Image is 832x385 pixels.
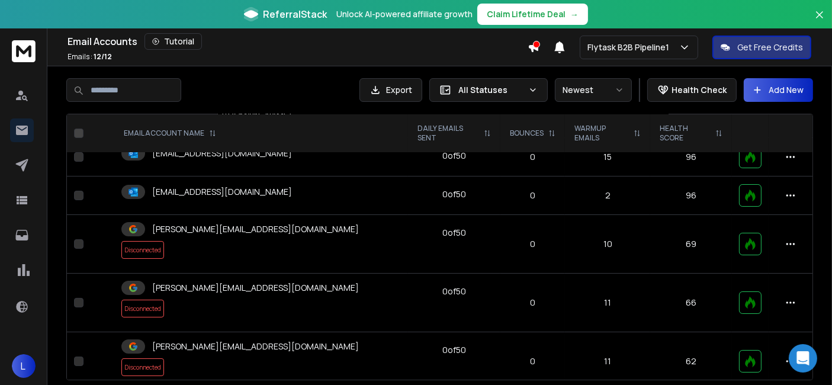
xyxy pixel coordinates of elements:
p: 0 [507,190,558,201]
td: 2 [565,177,650,215]
p: Unlock AI-powered affiliate growth [336,8,473,20]
td: 69 [650,215,732,274]
td: 66 [650,274,732,332]
p: [PERSON_NAME][EMAIL_ADDRESS][DOMAIN_NAME] [152,282,359,294]
button: Close banner [812,7,827,36]
p: HEALTH SCORE [660,124,711,143]
button: L [12,354,36,378]
p: Health Check [672,84,727,96]
div: 0 of 50 [442,227,466,239]
td: 96 [650,138,732,177]
td: 96 [650,177,732,215]
p: [PERSON_NAME][EMAIL_ADDRESS][DOMAIN_NAME] [152,341,359,352]
td: 11 [565,274,650,332]
span: Disconnected [121,300,164,317]
p: BOUNCES [510,129,544,138]
button: Health Check [647,78,737,102]
p: 0 [507,151,558,163]
td: 15 [565,138,650,177]
p: DAILY EMAILS SENT [417,124,479,143]
p: [EMAIL_ADDRESS][DOMAIN_NAME] [152,147,292,159]
div: EMAIL ACCOUNT NAME [124,129,216,138]
div: Email Accounts [68,33,528,50]
button: Get Free Credits [712,36,811,59]
span: ReferralStack [263,7,327,21]
span: → [570,8,579,20]
button: Add New [744,78,813,102]
span: 12 / 12 [94,52,112,62]
p: WARMUP EMAILS [574,124,629,143]
p: Get Free Credits [737,41,803,53]
div: 0 of 50 [442,150,466,162]
button: Claim Lifetime Deal→ [477,4,588,25]
button: Export [359,78,422,102]
button: Newest [555,78,632,102]
p: All Statuses [458,84,523,96]
p: [PERSON_NAME][EMAIL_ADDRESS][DOMAIN_NAME] [152,223,359,235]
div: Open Intercom Messenger [789,344,817,373]
p: Emails : [68,52,112,62]
p: 0 [507,355,558,367]
span: Disconnected [121,358,164,376]
p: Flytask B2B Pipeline1 [587,41,674,53]
div: 0 of 50 [442,188,466,200]
p: [EMAIL_ADDRESS][DOMAIN_NAME] [152,186,292,198]
div: 0 of 50 [442,344,466,356]
span: Disconnected [121,241,164,259]
p: 0 [507,297,558,309]
td: 10 [565,215,650,274]
p: 0 [507,238,558,250]
div: 0 of 50 [442,285,466,297]
button: Tutorial [144,33,202,50]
